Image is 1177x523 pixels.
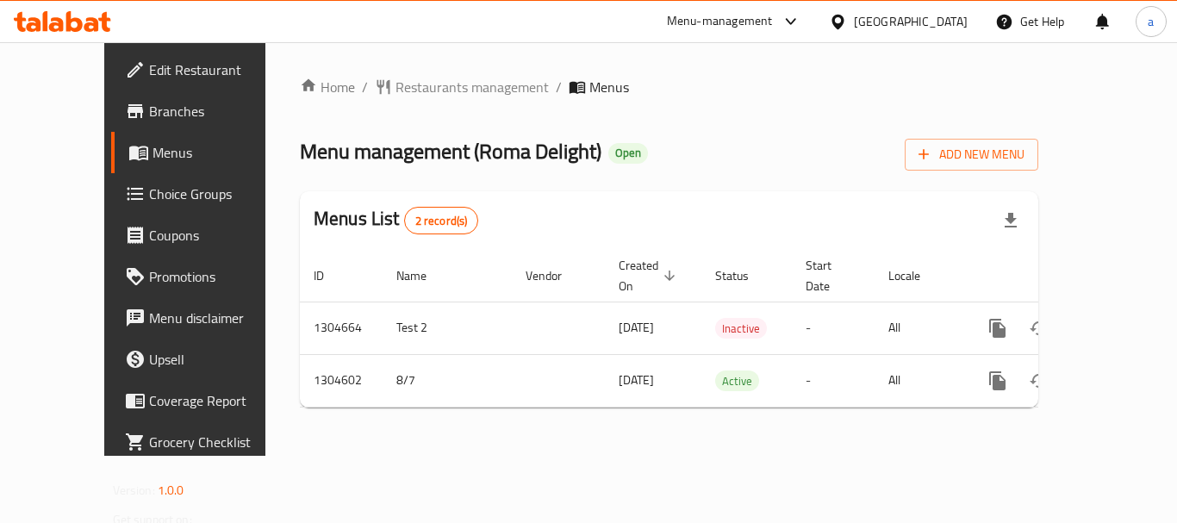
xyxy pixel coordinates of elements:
td: Test 2 [383,302,512,354]
span: Created On [619,255,681,296]
span: [DATE] [619,369,654,391]
td: All [875,354,963,407]
li: / [362,77,368,97]
th: Actions [963,250,1156,302]
li: / [556,77,562,97]
span: [DATE] [619,316,654,339]
span: Locale [888,265,943,286]
button: Add New Menu [905,139,1038,171]
h2: Menus List [314,206,478,234]
div: Open [608,143,648,164]
span: Name [396,265,449,286]
span: Start Date [806,255,854,296]
div: Inactive [715,318,767,339]
span: Version: [113,479,155,501]
span: Branches [149,101,287,121]
span: Menu disclaimer [149,308,287,328]
button: more [977,360,1018,402]
a: Menu disclaimer [111,297,301,339]
a: Grocery Checklist [111,421,301,463]
td: - [792,354,875,407]
a: Edit Restaurant [111,49,301,90]
table: enhanced table [300,250,1156,408]
span: Inactive [715,319,767,339]
td: 1304664 [300,302,383,354]
span: 2 record(s) [405,213,478,229]
span: 1.0.0 [158,479,184,501]
span: Menus [589,77,629,97]
a: Home [300,77,355,97]
span: Open [608,146,648,160]
a: Restaurants management [375,77,549,97]
span: Edit Restaurant [149,59,287,80]
span: a [1148,12,1154,31]
span: Coupons [149,225,287,246]
button: more [977,308,1018,349]
a: Choice Groups [111,173,301,215]
span: Menus [153,142,287,163]
span: Restaurants management [395,77,549,97]
span: Vendor [526,265,584,286]
td: - [792,302,875,354]
span: Menu management ( Roma Delight ) [300,132,601,171]
span: Grocery Checklist [149,432,287,452]
span: Upsell [149,349,287,370]
span: Choice Groups [149,184,287,204]
div: Menu-management [667,11,773,32]
button: Change Status [1018,360,1060,402]
a: Menus [111,132,301,173]
a: Promotions [111,256,301,297]
a: Upsell [111,339,301,380]
div: Total records count [404,207,479,234]
div: [GEOGRAPHIC_DATA] [854,12,968,31]
span: Promotions [149,266,287,287]
td: All [875,302,963,354]
span: Active [715,371,759,391]
a: Coupons [111,215,301,256]
span: Add New Menu [919,144,1024,165]
a: Branches [111,90,301,132]
a: Coverage Report [111,380,301,421]
nav: breadcrumb [300,77,1038,97]
span: ID [314,265,346,286]
td: 1304602 [300,354,383,407]
td: 8/7 [383,354,512,407]
span: Coverage Report [149,390,287,411]
span: Status [715,265,771,286]
div: Export file [990,200,1031,241]
button: Change Status [1018,308,1060,349]
div: Active [715,370,759,391]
